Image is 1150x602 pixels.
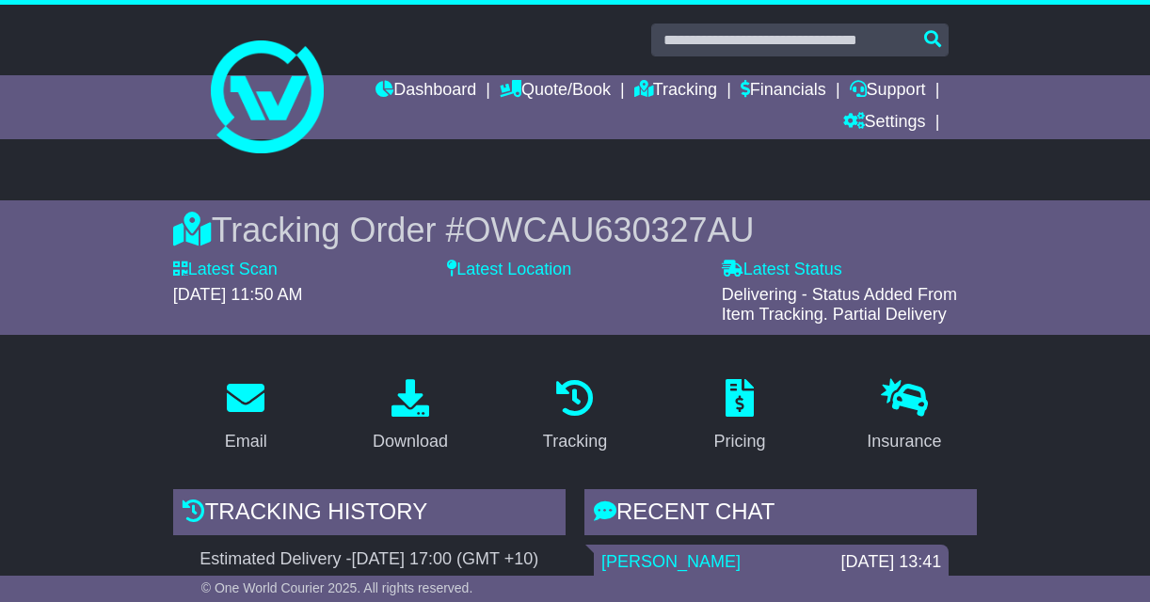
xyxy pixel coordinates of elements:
[634,75,717,107] a: Tracking
[173,489,566,540] div: Tracking history
[722,260,842,280] label: Latest Status
[722,285,957,325] span: Delivering - Status Added From Item Tracking. Partial Delivery
[375,75,476,107] a: Dashboard
[225,429,267,454] div: Email
[373,429,448,454] div: Download
[173,549,566,570] div: Estimated Delivery -
[360,372,460,461] a: Download
[713,429,765,454] div: Pricing
[531,372,619,461] a: Tracking
[601,552,741,571] a: [PERSON_NAME]
[464,211,754,249] span: OWCAU630327AU
[701,372,777,461] a: Pricing
[841,552,942,573] div: [DATE] 13:41
[173,260,278,280] label: Latest Scan
[213,372,280,461] a: Email
[500,75,611,107] a: Quote/Book
[741,75,826,107] a: Financials
[843,107,926,139] a: Settings
[173,210,978,250] div: Tracking Order #
[201,580,473,595] span: © One World Courier 2025. All rights reserved.
[351,549,538,570] div: [DATE] 17:00 (GMT +10)
[584,489,977,540] div: RECENT CHAT
[850,75,926,107] a: Support
[867,429,941,454] div: Insurance
[855,372,953,461] a: Insurance
[543,429,607,454] div: Tracking
[173,285,303,304] span: [DATE] 11:50 AM
[447,260,571,280] label: Latest Location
